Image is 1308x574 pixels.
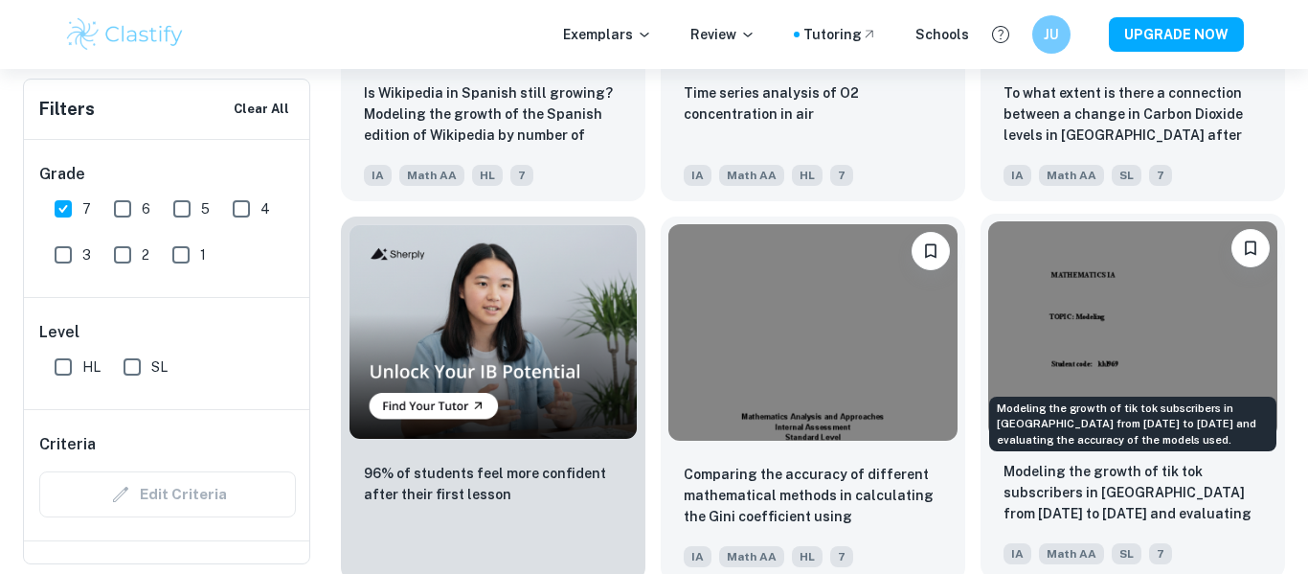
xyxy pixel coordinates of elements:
[229,95,294,124] button: Clear All
[984,18,1017,51] button: Help and Feedback
[684,464,942,529] p: Comparing the accuracy of different mathematical methods in calculating the Gini coefficient usin...
[1039,543,1104,564] span: Math AA
[64,15,186,54] img: Clastify logo
[260,198,270,219] span: 4
[988,221,1277,438] img: Math AA IA example thumbnail: Modeling the growth of tik tok subscribe
[830,165,853,186] span: 7
[1231,229,1270,267] button: Bookmark
[82,244,91,265] span: 3
[1032,15,1071,54] button: JU
[684,165,711,186] span: IA
[1004,461,1262,526] p: Modeling the growth of tik tok subscribers in Russia from 2021 to 2025 and evaluating the accurac...
[719,165,784,186] span: Math AA
[684,546,711,567] span: IA
[989,397,1276,452] div: Modeling the growth of tik tok subscribers in [GEOGRAPHIC_DATA] from [DATE] to [DATE] and evaluat...
[82,198,91,219] span: 7
[364,165,392,186] span: IA
[39,163,296,186] h6: Grade
[1004,82,1262,148] p: To what extent is there a connection between a change in Carbon Dioxide levels in the United Stat...
[201,198,210,219] span: 5
[39,433,96,456] h6: Criteria
[668,224,958,441] img: Math AA IA example thumbnail: Comparing the accuracy of different math
[792,165,823,186] span: HL
[1041,24,1063,45] h6: JU
[1039,165,1104,186] span: Math AA
[1112,543,1141,564] span: SL
[1149,165,1172,186] span: 7
[39,471,296,517] div: Criteria filters are unavailable when searching by topic
[151,356,168,378] span: SL
[399,165,464,186] span: Math AA
[563,24,652,45] p: Exemplars
[472,165,503,186] span: HL
[349,224,638,440] img: Thumbnail
[39,96,95,123] h6: Filters
[82,356,101,378] span: HL
[684,82,942,125] p: Time series analysis of O2 concentration in air
[39,321,296,344] h6: Level
[364,463,622,505] p: 96% of students feel more confident after their first lesson
[1004,165,1031,186] span: IA
[803,24,877,45] a: Tutoring
[1109,17,1244,52] button: UPGRADE NOW
[912,232,950,270] button: Bookmark
[830,546,853,567] span: 7
[142,244,149,265] span: 2
[1004,543,1031,564] span: IA
[1149,543,1172,564] span: 7
[1112,165,1141,186] span: SL
[792,546,823,567] span: HL
[510,165,533,186] span: 7
[719,546,784,567] span: Math AA
[690,24,755,45] p: Review
[142,198,150,219] span: 6
[200,244,206,265] span: 1
[915,24,969,45] a: Schools
[364,82,622,148] p: Is Wikipedia in Spanish still growing? Modeling the growth of the Spanish edition of Wikipedia by...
